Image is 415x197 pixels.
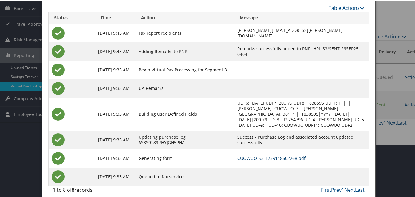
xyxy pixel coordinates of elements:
[331,186,342,193] a: Prev
[321,186,331,193] a: First
[234,42,369,60] td: Remarks successfully added to PNR: HPL-S3/SENT-29SEP25 0404
[95,79,136,97] td: [DATE] 9:33 AM
[136,42,234,60] td: Adding Remarks to PNR
[234,130,369,149] td: Success - Purchase Log and associated account updated successfully.
[95,130,136,149] td: [DATE] 9:33 AM
[72,186,74,193] span: 8
[136,79,234,97] td: UA Remarks
[53,186,124,196] div: 1 to 8 of records
[49,11,95,23] th: Status: activate to sort column ascending
[234,97,369,130] td: UDF6: [DATE] UDF7: 200.79 UDF8: 1838595 UDF1: 11|||[PERSON_NAME]|CUOWUO|ST. [PERSON_NAME][GEOGRAP...
[95,60,136,79] td: [DATE] 9:33 AM
[136,167,234,185] td: Queued to fax service
[95,97,136,130] td: [DATE] 9:33 AM
[237,155,306,160] a: CUOWUO-S3_1759118602268.pdf
[136,130,234,149] td: Updating purchase log 6S8S9189RHYJGH5PHA
[95,11,136,23] th: Time: activate to sort column ascending
[95,149,136,167] td: [DATE] 9:33 AM
[95,42,136,60] td: [DATE] 9:45 AM
[234,11,369,23] th: Message: activate to sort column ascending
[342,186,344,193] a: 1
[136,60,234,79] td: Begin Virtual Pay Processing for Segment 3
[136,149,234,167] td: Generating form
[95,167,136,185] td: [DATE] 9:33 AM
[344,186,355,193] a: Next
[329,4,365,11] a: Table Actions
[234,23,369,42] td: [PERSON_NAME][EMAIL_ADDRESS][PERSON_NAME][DOMAIN_NAME]
[136,11,234,23] th: Action: activate to sort column ascending
[355,186,365,193] a: Last
[95,23,136,42] td: [DATE] 9:45 AM
[136,23,234,42] td: Fax report recipients
[136,97,234,130] td: Building User Defined Fields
